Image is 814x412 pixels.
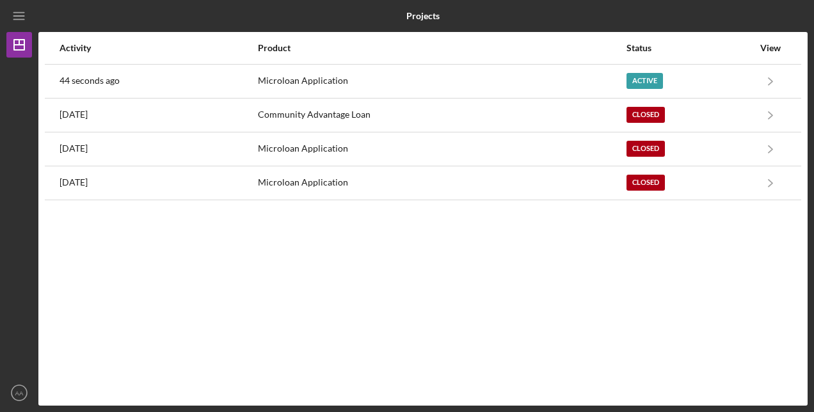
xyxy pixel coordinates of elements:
[60,75,120,86] time: 2025-10-01 21:26
[258,65,625,97] div: Microloan Application
[626,175,665,191] div: Closed
[6,380,32,406] button: AA
[406,11,440,21] b: Projects
[60,143,88,154] time: 2024-10-09 21:51
[258,133,625,165] div: Microloan Application
[60,43,257,53] div: Activity
[60,177,88,187] time: 2023-09-26 20:04
[15,390,24,397] text: AA
[626,141,665,157] div: Closed
[626,73,663,89] div: Active
[754,43,786,53] div: View
[60,109,88,120] time: 2025-07-11 02:36
[626,107,665,123] div: Closed
[258,99,625,131] div: Community Advantage Loan
[258,43,625,53] div: Product
[258,167,625,199] div: Microloan Application
[626,43,753,53] div: Status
